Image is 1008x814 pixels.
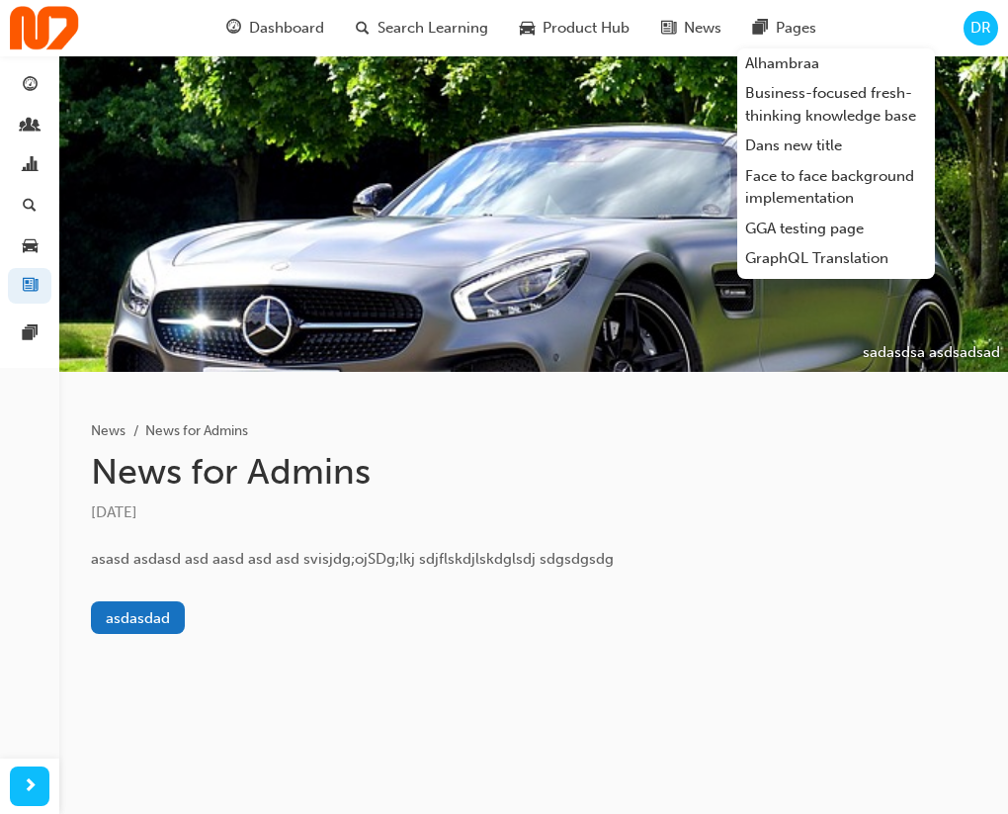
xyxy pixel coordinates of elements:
[23,325,38,343] span: pages-icon
[210,8,340,48] a: guage-iconDashboard
[145,420,248,443] li: News for Admins
[863,341,1000,364] p: sadasdsa asdsadsad
[737,214,935,244] a: GGA testing page
[378,17,488,40] span: Search Learning
[249,17,324,40] span: Dashboard
[356,16,370,41] span: search-icon
[23,157,38,175] span: chart-icon
[964,11,998,45] button: DR
[737,131,935,161] a: Dans new title
[91,422,126,439] a: News
[753,16,768,41] span: pages-icon
[684,17,721,40] span: News
[737,8,832,48] a: pages-iconPages
[23,278,38,296] span: news-icon
[737,243,935,274] a: GraphQL Translation
[543,17,630,40] span: Product Hub
[226,16,241,41] span: guage-icon
[91,550,614,568] span: asasd asdasd asd aasd asd asd svisjdg;ojSDg;lkj sdjflskdjlskdglsdj sdgsdgsdg
[23,774,38,799] span: next-icon
[737,274,935,326] a: Innovative didactic challenge
[340,8,504,48] a: search-iconSearch Learning
[661,16,676,41] span: news-icon
[737,48,935,79] a: Alhambraa
[23,237,38,255] span: car-icon
[504,8,645,48] a: car-iconProduct Hub
[91,601,185,634] a: asdasdad
[91,503,137,521] span: [DATE]
[737,78,935,131] a: Business-focused fresh-thinking knowledge base
[737,161,935,214] a: Face to face background implementation
[23,198,37,216] span: search-icon
[520,16,535,41] span: car-icon
[10,6,79,50] img: Trak
[970,17,991,40] span: DR
[645,8,737,48] a: news-iconNews
[23,77,38,95] span: guage-icon
[776,17,816,40] span: Pages
[23,118,38,136] span: people-icon
[91,450,708,494] h1: News for Admins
